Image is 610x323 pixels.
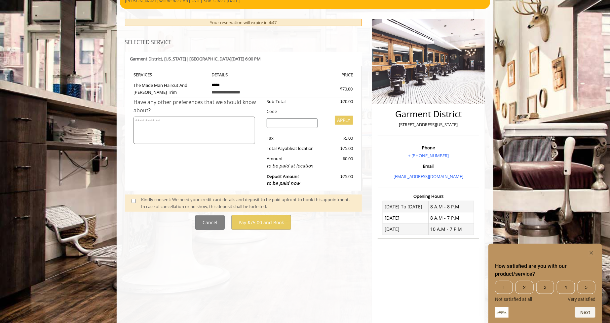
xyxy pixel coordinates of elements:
a: [EMAIL_ADDRESS][DOMAIN_NAME] [394,173,463,179]
div: Have any other preferences that we should know about? [133,98,262,115]
div: Your reservation will expire in 4:47 [125,19,362,26]
div: to be paid at location [267,162,318,169]
button: Next question [575,307,595,318]
td: 10 A.M - 7 P.M [428,224,474,235]
h3: Email [379,164,477,168]
td: [DATE] To [DATE] [383,201,429,212]
td: 8 A.M - 7 P.M [428,212,474,224]
span: at location [293,145,314,151]
th: DETAILS [207,71,280,79]
span: , [US_STATE] [162,56,186,62]
td: [DATE] [383,224,429,235]
button: Cancel [195,215,225,230]
h3: SELECTED SERVICE [125,40,362,46]
div: Amount [262,155,323,169]
div: How satisfied are you with our product/service? Select an option from 1 to 5, with 1 being Not sa... [495,281,595,302]
div: $5.00 [323,135,353,142]
th: SERVICE [133,71,207,79]
div: $75.00 [323,145,353,152]
button: APPLY [335,116,353,125]
span: to be paid now [267,180,300,186]
div: Code [262,108,353,115]
th: PRICE [280,71,353,79]
b: Garment District | [GEOGRAPHIC_DATA][DATE] 6:00 PM [130,56,261,62]
h2: Garment District [379,109,477,119]
h2: How satisfied are you with our product/service? Select an option from 1 to 5, with 1 being Not sa... [495,262,595,278]
div: $0.00 [323,155,353,169]
button: Pay $75.00 and Book [231,215,291,230]
td: [DATE] [383,212,429,224]
span: Very satisfied [568,297,595,302]
div: $70.00 [323,98,353,105]
span: Not satisfied at all [495,297,532,302]
span: 5 [578,281,595,294]
div: How satisfied are you with our product/service? Select an option from 1 to 5, with 1 being Not sa... [495,249,595,318]
span: S [150,72,152,78]
td: 8 A.M - 8 P.M [428,201,474,212]
b: Deposit Amount [267,173,300,187]
div: Sub-Total [262,98,323,105]
span: 3 [536,281,554,294]
a: + [PHONE_NUMBER] [408,153,449,159]
span: 1 [495,281,513,294]
p: [STREET_ADDRESS][US_STATE] [379,121,477,128]
div: Total Payable [262,145,323,152]
span: 4 [557,281,575,294]
div: Kindly consent: We need your credit card details and deposit to be paid upfront to book this appo... [141,196,355,210]
button: Hide survey [588,249,595,257]
h3: Opening Hours [378,194,479,198]
div: $75.00 [323,173,353,187]
td: The Made Man Haircut And [PERSON_NAME] Trim [133,79,207,98]
span: 2 [515,281,533,294]
div: $70.00 [317,86,353,92]
div: Tax [262,135,323,142]
h3: Phone [379,145,477,150]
